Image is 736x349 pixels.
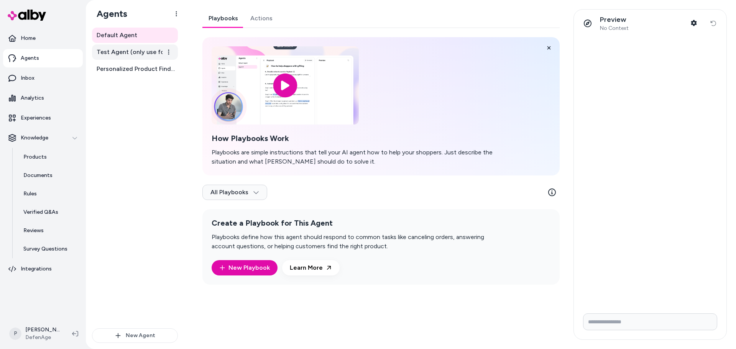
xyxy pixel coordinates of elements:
a: Reviews [16,221,83,240]
a: Test Agent (only use for testing) [92,44,178,60]
button: Knowledge [3,129,83,147]
a: New Playbook [219,263,270,272]
p: Integrations [21,265,52,273]
a: Verified Q&As [16,203,83,221]
p: Playbooks define how this agent should respond to common tasks like canceling orders, answering a... [212,233,506,251]
a: Playbooks [202,9,244,28]
a: Learn More [282,260,340,275]
p: Playbooks are simple instructions that tell your AI agent how to help your shoppers. Just describ... [212,148,506,166]
a: Rules [16,185,83,203]
p: Survey Questions [23,245,67,253]
a: Default Agent [92,28,178,43]
a: Experiences [3,109,83,127]
button: New Agent [92,328,178,343]
span: DefenAge [25,334,60,341]
button: All Playbooks [202,185,267,200]
a: Home [3,29,83,48]
p: Agents [21,54,39,62]
p: Reviews [23,227,44,234]
a: Personalized Product Finder Agent [92,61,178,77]
p: Inbox [21,74,34,82]
span: Personalized Product Finder Agent [97,64,175,74]
a: Agents [3,49,83,67]
span: P [9,328,21,340]
span: All Playbooks [210,188,259,196]
p: Analytics [21,94,44,102]
button: P[PERSON_NAME]DefenAge [5,321,66,346]
a: Integrations [3,260,83,278]
a: Analytics [3,89,83,107]
a: Survey Questions [16,240,83,258]
h1: Agents [90,8,127,20]
p: Rules [23,190,37,198]
p: Products [23,153,47,161]
span: Default Agent [97,31,137,40]
button: New Playbook [212,260,278,275]
h2: Create a Playbook for This Agent [212,218,506,228]
span: Test Agent (only use for testing) [97,48,175,57]
p: Home [21,34,36,42]
p: Preview [600,15,629,24]
p: Documents [23,172,53,179]
img: alby Logo [8,10,46,21]
input: Write your prompt here [583,313,717,330]
a: Actions [244,9,279,28]
p: [PERSON_NAME] [25,326,60,334]
span: No Context [600,25,629,32]
p: Experiences [21,114,51,122]
a: Products [16,148,83,166]
h2: How Playbooks Work [212,134,506,143]
a: Inbox [3,69,83,87]
p: Knowledge [21,134,48,142]
p: Verified Q&As [23,208,58,216]
a: Documents [16,166,83,185]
